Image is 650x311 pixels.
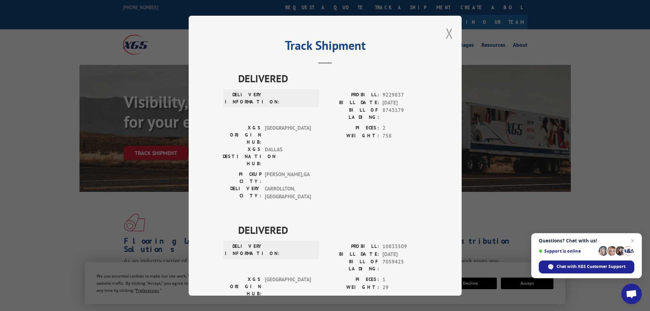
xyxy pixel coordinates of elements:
span: [PERSON_NAME] , GA [265,171,311,185]
span: 7059425 [382,258,428,272]
span: Chat with XGS Customer Support [557,264,625,270]
span: Questions? Chat with us! [539,238,634,243]
label: BILL OF LADING: [325,107,379,121]
span: CARROLLTON , [GEOGRAPHIC_DATA] [265,185,311,200]
button: Close modal [446,24,453,42]
span: [DATE] [382,99,428,107]
span: 1 [382,276,428,284]
label: DELIVERY CITY: [223,185,261,200]
span: DELIVERED [238,222,428,238]
label: BILL OF LADING: [325,258,379,272]
h2: Track Shipment [223,41,428,54]
label: WEIGHT: [325,132,379,140]
label: XGS DESTINATION HUB: [223,146,261,167]
label: XGS ORIGIN HUB: [223,124,261,146]
span: 9229837 [382,91,428,99]
span: 2 [382,124,428,132]
span: 758 [382,132,428,140]
label: BILL DATE: [325,250,379,258]
span: Support is online [539,249,596,254]
label: DELIVERY INFORMATION: [225,91,263,105]
span: [DATE] [382,250,428,258]
span: 8743179 [382,107,428,121]
span: DELIVERED [238,71,428,86]
label: PROBILL: [325,91,379,99]
span: [GEOGRAPHIC_DATA] [265,124,311,146]
span: Close chat [629,237,637,245]
label: PIECES: [325,276,379,284]
div: Chat with XGS Customer Support [539,260,634,273]
label: PIECES: [325,124,379,132]
label: PICKUP CITY: [223,171,261,185]
span: [GEOGRAPHIC_DATA] [265,276,311,297]
div: Open chat [621,284,642,304]
span: 10833509 [382,243,428,251]
span: DALLAS [265,146,311,167]
label: BILL DATE: [325,99,379,107]
label: XGS ORIGIN HUB: [223,276,261,297]
label: DELIVERY INFORMATION: [225,243,263,257]
label: PROBILL: [325,243,379,251]
label: WEIGHT: [325,283,379,291]
span: 29 [382,283,428,291]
